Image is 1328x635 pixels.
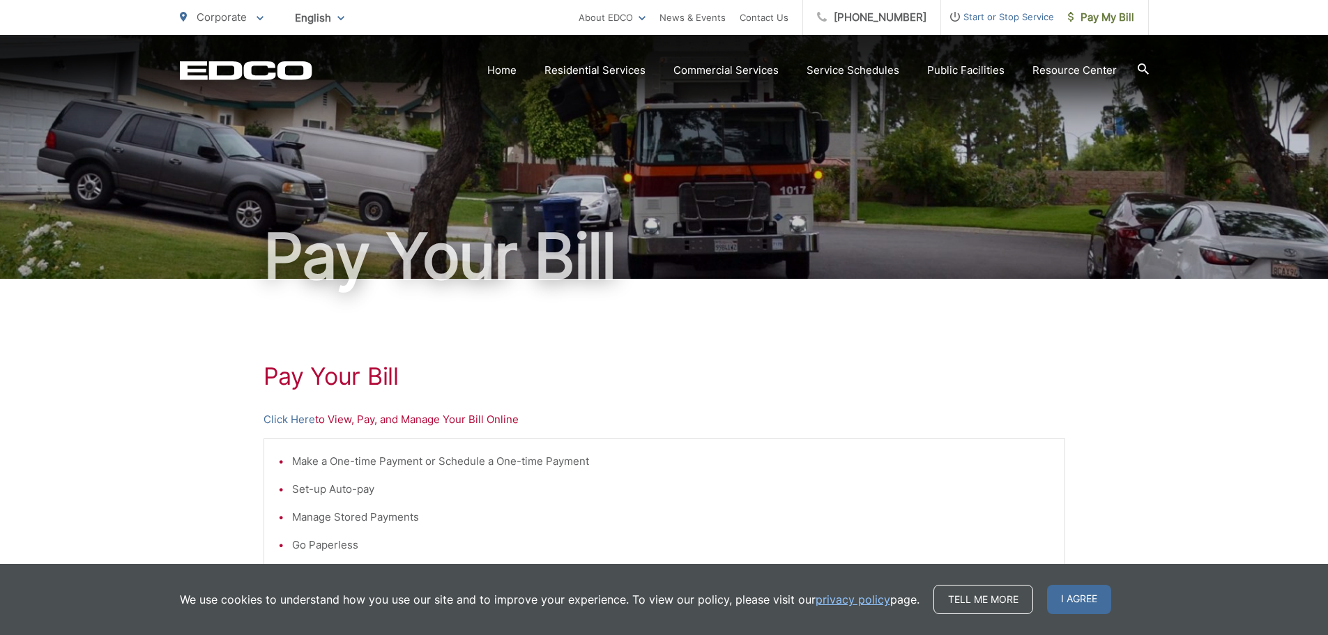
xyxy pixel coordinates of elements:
[180,61,312,80] a: EDCD logo. Return to the homepage.
[544,62,646,79] a: Residential Services
[673,62,779,79] a: Commercial Services
[816,591,890,608] a: privacy policy
[927,62,1005,79] a: Public Facilities
[292,481,1051,498] li: Set-up Auto-pay
[197,10,247,24] span: Corporate
[487,62,517,79] a: Home
[579,9,646,26] a: About EDCO
[740,9,788,26] a: Contact Us
[1047,585,1111,614] span: I agree
[292,509,1051,526] li: Manage Stored Payments
[292,453,1051,470] li: Make a One-time Payment or Schedule a One-time Payment
[1032,62,1117,79] a: Resource Center
[180,591,919,608] p: We use cookies to understand how you use our site and to improve your experience. To view our pol...
[264,411,315,428] a: Click Here
[264,362,1065,390] h1: Pay Your Bill
[807,62,899,79] a: Service Schedules
[284,6,355,30] span: English
[659,9,726,26] a: News & Events
[180,222,1149,291] h1: Pay Your Bill
[933,585,1033,614] a: Tell me more
[292,537,1051,553] li: Go Paperless
[264,411,1065,428] p: to View, Pay, and Manage Your Bill Online
[1068,9,1134,26] span: Pay My Bill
